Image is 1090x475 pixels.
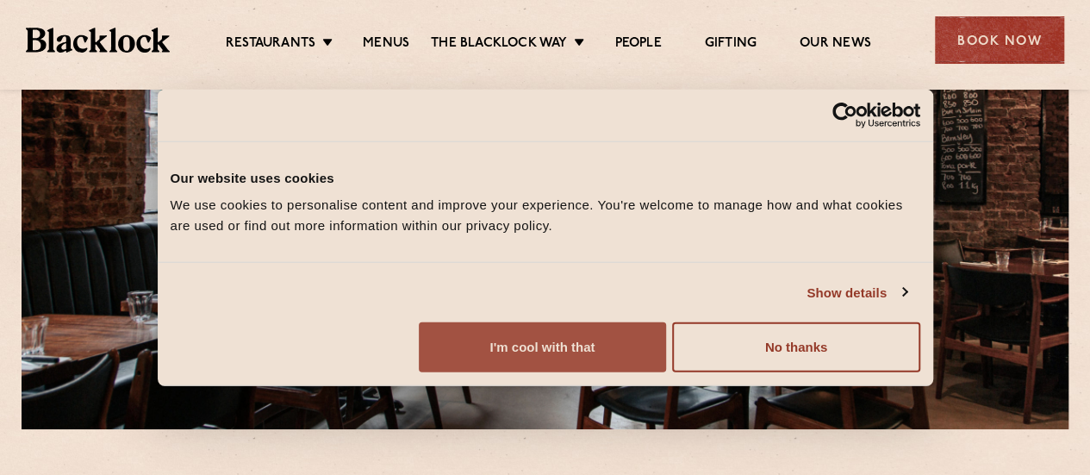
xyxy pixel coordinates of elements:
[171,167,920,188] div: Our website uses cookies
[769,102,920,128] a: Usercentrics Cookiebot - opens in a new window
[171,195,920,236] div: We use cookies to personalise content and improve your experience. You're welcome to manage how a...
[431,35,567,54] a: The Blacklock Way
[419,322,666,372] button: I'm cool with that
[226,35,315,54] a: Restaurants
[705,35,757,54] a: Gifting
[672,322,919,372] button: No thanks
[800,35,871,54] a: Our News
[935,16,1064,64] div: Book Now
[807,282,906,303] a: Show details
[26,28,170,52] img: BL_Textured_Logo-footer-cropped.svg
[363,35,409,54] a: Menus
[614,35,661,54] a: People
